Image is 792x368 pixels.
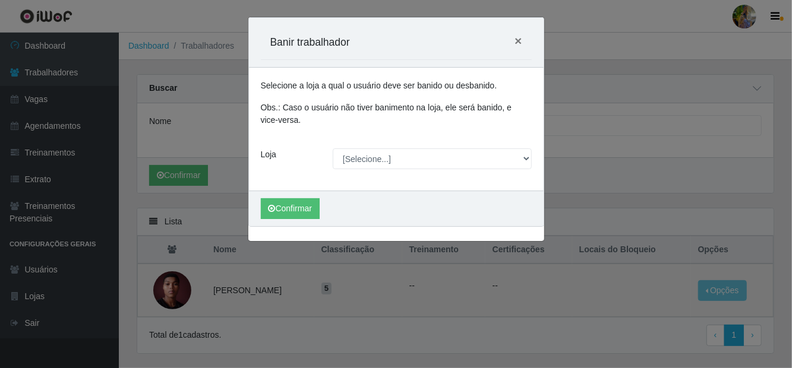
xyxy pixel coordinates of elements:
p: Selecione a loja a qual o usuário deve ser banido ou desbanido. [261,80,532,92]
button: Confirmar [261,198,320,219]
label: Loja [261,148,276,161]
span: × [515,34,522,47]
button: Close [505,25,531,56]
h5: Banir trabalhador [270,34,350,50]
p: Obs.: Caso o usuário não tiver banimento na loja, ele será banido, e vice-versa. [261,101,532,126]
